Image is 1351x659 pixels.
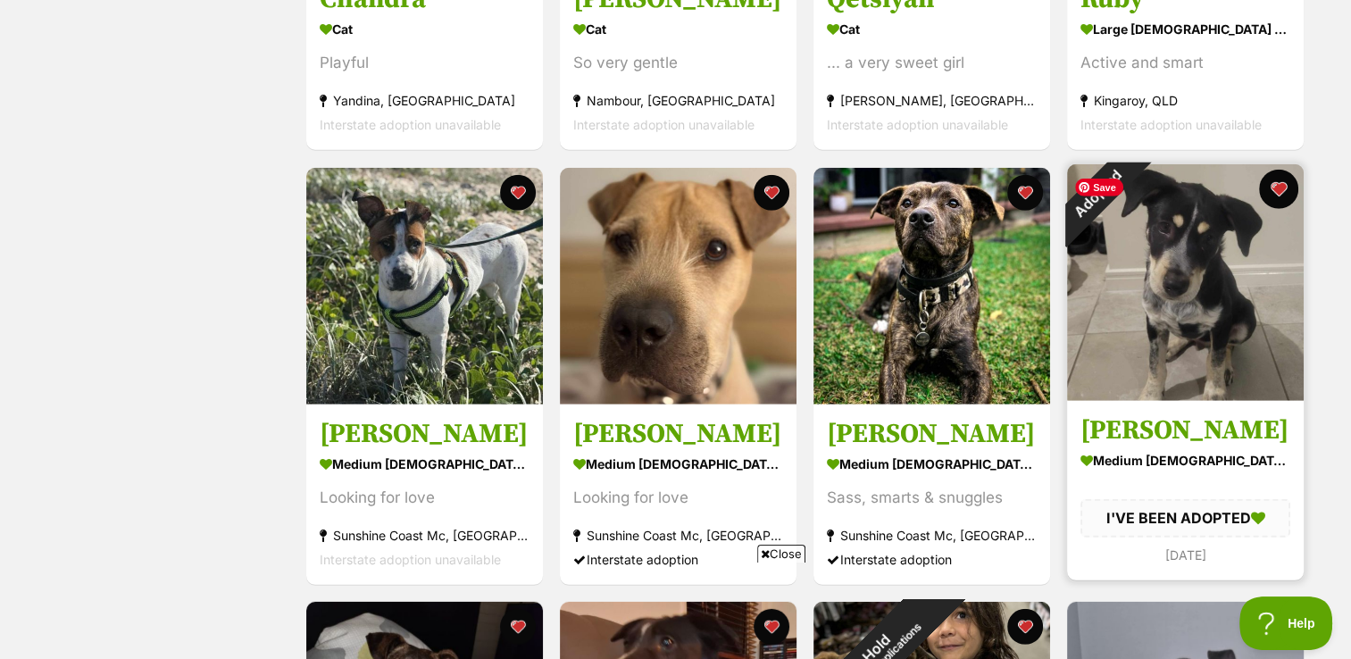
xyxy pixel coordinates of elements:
div: Active and smart [1080,52,1290,76]
div: medium [DEMOGRAPHIC_DATA] Dog [1080,447,1290,473]
div: So very gentle [573,52,783,76]
div: Kingaroy, QLD [1080,89,1290,113]
span: Save [1075,179,1123,196]
span: Interstate adoption unavailable [827,118,1008,133]
span: Interstate adoption unavailable [320,552,501,567]
button: favourite [754,175,789,211]
div: Sunshine Coast Mc, [GEOGRAPHIC_DATA] [827,523,1037,547]
span: Interstate adoption unavailable [320,118,501,133]
a: Adopted [1067,387,1304,405]
span: Close [757,545,805,563]
div: Playful [320,52,530,76]
div: Cat [827,17,1037,43]
div: Nambour, [GEOGRAPHIC_DATA] [573,89,783,113]
div: Sass, smarts & snuggles [827,486,1037,510]
h3: [PERSON_NAME] [320,417,530,451]
iframe: Advertisement [351,570,1001,650]
div: medium [DEMOGRAPHIC_DATA] Dog [573,451,783,477]
img: Henry [813,168,1050,405]
a: [PERSON_NAME] medium [DEMOGRAPHIC_DATA] Dog I'VE BEEN ADOPTED [DATE] favourite [1067,400,1304,580]
a: [PERSON_NAME] medium [DEMOGRAPHIC_DATA] Dog Looking for love Sunshine Coast Mc, [GEOGRAPHIC_DATA]... [560,404,796,585]
div: Sunshine Coast Mc, [GEOGRAPHIC_DATA] [573,523,783,547]
div: Cat [320,17,530,43]
div: Sunshine Coast Mc, [GEOGRAPHIC_DATA] [320,523,530,547]
a: [PERSON_NAME] medium [DEMOGRAPHIC_DATA] Dog Sass, smarts & snuggles Sunshine Coast Mc, [GEOGRAPHI... [813,404,1050,585]
iframe: Help Scout Beacon - Open [1239,596,1333,650]
div: Cat [573,17,783,43]
img: Lottie [306,168,543,405]
button: favourite [500,175,536,211]
h3: [PERSON_NAME] [573,417,783,451]
div: [PERSON_NAME], [GEOGRAPHIC_DATA] [827,89,1037,113]
div: [DATE] [1080,542,1290,566]
div: medium [DEMOGRAPHIC_DATA] Dog [320,451,530,477]
div: Looking for love [320,486,530,510]
div: Looking for love [573,486,783,510]
button: favourite [1007,175,1043,211]
div: ... a very sweet girl [827,52,1037,76]
a: [PERSON_NAME] medium [DEMOGRAPHIC_DATA] Dog Looking for love Sunshine Coast Mc, [GEOGRAPHIC_DATA]... [306,404,543,585]
span: Interstate adoption unavailable [573,118,755,133]
button: favourite [1007,609,1043,645]
div: medium [DEMOGRAPHIC_DATA] Dog [827,451,1037,477]
button: favourite [1259,170,1298,209]
img: Cindy [560,168,796,405]
div: Interstate adoption [827,547,1037,571]
div: Yandina, [GEOGRAPHIC_DATA] [320,89,530,113]
div: large [DEMOGRAPHIC_DATA] Dog [1080,17,1290,43]
h3: [PERSON_NAME] [1080,413,1290,447]
h3: [PERSON_NAME] [827,417,1037,451]
div: Interstate adoption [573,547,783,571]
img: Leo [1067,164,1304,401]
div: I'VE BEEN ADOPTED [1080,499,1290,537]
span: Interstate adoption unavailable [1080,118,1262,133]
